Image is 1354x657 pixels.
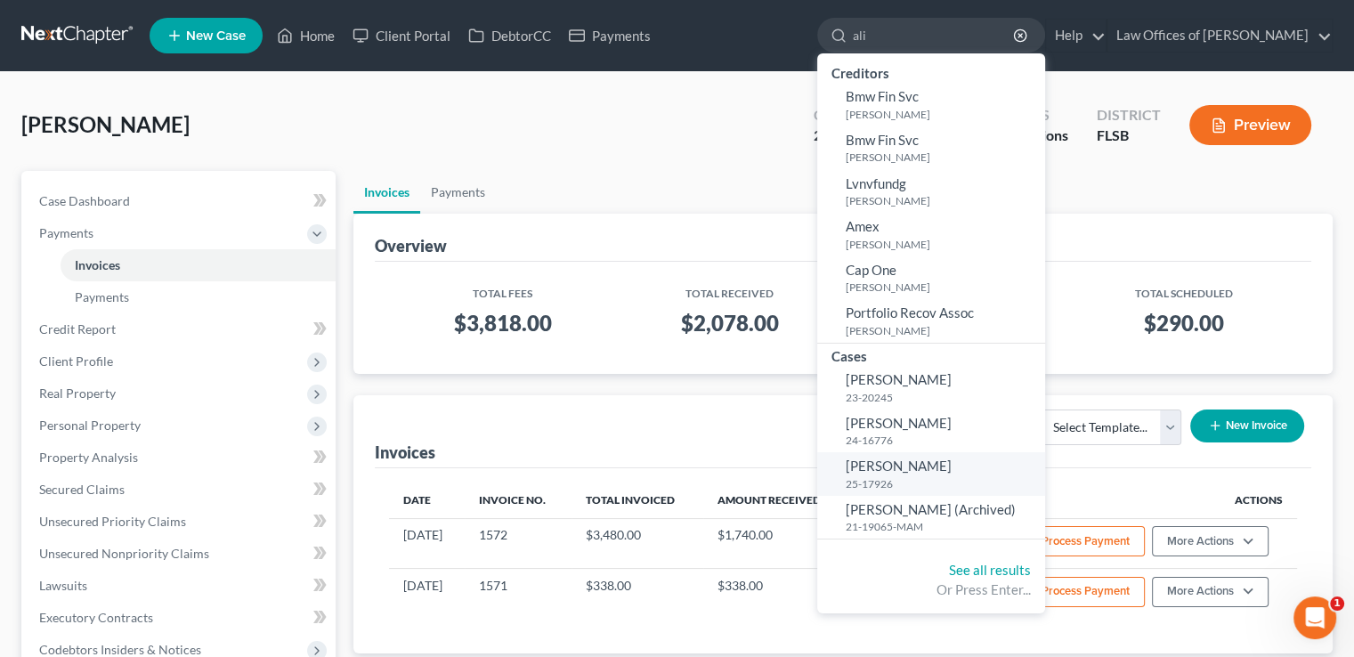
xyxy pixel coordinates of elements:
small: [PERSON_NAME] [846,150,1041,165]
a: [PERSON_NAME] (Archived)21-19065-MAM [817,496,1045,539]
span: Bmw Fin Svc [846,88,919,104]
div: Invoices [375,442,435,463]
div: Case [814,105,875,126]
th: Total Invoiced [572,483,703,518]
span: Payments [39,225,93,240]
span: [PERSON_NAME] [846,458,952,474]
a: Home [268,20,344,52]
span: Property Analysis [39,450,138,465]
a: [PERSON_NAME]24-16776 [817,410,1045,453]
a: Invoices [353,171,420,214]
span: [PERSON_NAME] (Archived) [846,501,1016,517]
a: Property Analysis [25,442,336,474]
a: Bmw Fin Svc[PERSON_NAME] [817,126,1045,170]
span: Bmw Fin Svc [846,132,919,148]
td: $3,480.00 [572,518,703,568]
span: Credit Report [39,321,116,337]
th: Actions [978,483,1297,518]
span: Executory Contracts [39,610,153,625]
span: Codebtors Insiders & Notices [39,642,201,657]
a: Unsecured Nonpriority Claims [25,538,336,570]
span: 1 [1330,596,1344,611]
th: Total Fees [389,276,616,302]
a: Portfolio Recov Assoc[PERSON_NAME] [817,299,1045,343]
div: District [1097,105,1161,126]
a: Help [1046,20,1106,52]
span: Unsecured Nonpriority Claims [39,546,209,561]
a: Credit Report [25,313,336,345]
span: Real Property [39,385,116,401]
td: [DATE] [389,518,465,568]
a: Case Dashboard [25,185,336,217]
a: DebtorCC [459,20,560,52]
th: Total Received [616,276,843,302]
th: Date [389,483,465,518]
span: Secured Claims [39,482,125,497]
a: Law Offices of [PERSON_NAME] [1107,20,1332,52]
small: [PERSON_NAME] [846,323,1041,338]
a: Secured Claims [25,474,336,506]
a: Lawsuits [25,570,336,602]
button: New Invoice [1190,410,1304,442]
small: [PERSON_NAME] [846,107,1041,122]
button: Preview [1189,105,1311,145]
a: Payments [420,171,496,214]
button: More Actions [1152,526,1269,556]
th: Amount Received [703,483,851,518]
small: 21-19065-MAM [846,519,1041,534]
a: Payments [61,281,336,313]
small: 24-16776 [846,433,1041,448]
div: Cases [817,344,1045,366]
h3: $3,818.00 [403,309,602,337]
a: Cap One[PERSON_NAME] [817,256,1045,300]
span: Client Profile [39,353,113,369]
span: Invoices [75,257,120,272]
a: See all results [949,562,1031,578]
h3: $2,078.00 [630,309,829,337]
small: [PERSON_NAME] [846,193,1041,208]
span: Lawsuits [39,578,87,593]
td: [DATE] [389,568,465,618]
small: [PERSON_NAME] [846,237,1041,252]
div: 23-17772 [814,126,875,146]
button: Process Payment [1026,577,1145,607]
span: Lvnvfundg [846,175,906,191]
td: $1,740.00 [703,518,851,568]
td: $338.00 [572,568,703,618]
small: [PERSON_NAME] [846,280,1041,295]
span: New Case [186,29,246,43]
a: [PERSON_NAME]23-20245 [817,366,1045,410]
a: Client Portal [344,20,459,52]
a: Executory Contracts [25,602,336,634]
button: More Actions [1152,577,1269,607]
a: Payments [560,20,660,52]
span: [PERSON_NAME] [21,111,190,137]
a: Lvnvfundg[PERSON_NAME] [817,170,1045,214]
span: Payments [75,289,129,304]
div: Creditors [817,61,1045,83]
a: Bmw Fin Svc[PERSON_NAME] [817,83,1045,126]
span: [PERSON_NAME] [846,415,952,431]
span: Portfolio Recov Assoc [846,304,974,320]
iframe: Intercom live chat [1293,596,1336,639]
small: 25-17926 [846,476,1041,491]
div: Overview [375,235,447,256]
a: [PERSON_NAME]25-17926 [817,452,1045,496]
span: Unsecured Priority Claims [39,514,186,529]
td: $338.00 [703,568,851,618]
div: Or Press Enter... [831,580,1031,599]
small: 23-20245 [846,390,1041,405]
span: Case Dashboard [39,193,130,208]
th: Invoice No. [465,483,572,518]
span: [PERSON_NAME] [846,371,952,387]
a: Invoices [61,249,336,281]
td: 1571 [465,568,572,618]
span: Cap One [846,262,896,278]
a: Amex[PERSON_NAME] [817,213,1045,256]
td: 1572 [465,518,572,568]
input: Search by name... [853,19,1016,52]
button: Process Payment [1026,526,1145,556]
a: Unsecured Priority Claims [25,506,336,538]
h3: $290.00 [1084,309,1283,337]
span: Amex [846,218,880,234]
